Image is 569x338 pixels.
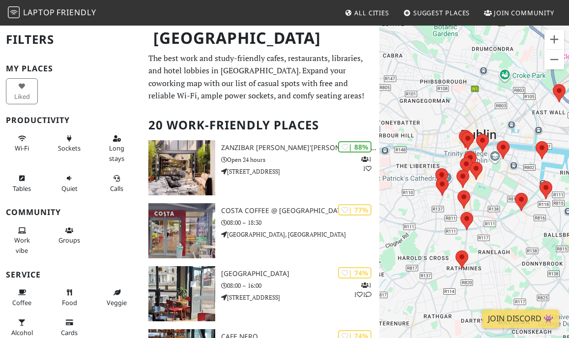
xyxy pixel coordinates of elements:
p: 1 1 1 [354,280,371,299]
h3: Community [6,208,137,217]
button: Zoom in [544,30,564,49]
span: Veggie [107,298,127,307]
p: 08:00 – 18:30 [221,218,379,227]
span: People working [14,236,30,254]
a: Grove Road Cafe | 74% 111 [GEOGRAPHIC_DATA] 08:00 – 16:00 [STREET_ADDRESS] [142,266,380,321]
button: Sockets [54,130,85,156]
div: | 77% [338,204,371,215]
p: 1 1 [361,154,371,173]
h3: Service [6,270,137,279]
button: Calls [101,170,133,196]
img: Costa Coffee @ Park Pointe [148,203,216,258]
button: Groups [54,222,85,248]
span: Stable Wi-Fi [15,144,29,153]
button: Veggie [101,284,133,310]
span: Suggest Places [413,8,470,17]
a: Join Community [480,4,558,22]
span: Power sockets [58,144,81,153]
div: | 74% [338,267,371,278]
span: All Cities [354,8,389,17]
h2: 20 Work-Friendly Places [148,110,374,140]
button: Wi-Fi [6,130,38,156]
a: Join Discord 👾 [482,309,559,328]
button: Long stays [101,130,133,166]
img: LaptopFriendly [8,6,20,18]
h3: Zanzibar [PERSON_NAME]'[PERSON_NAME] Bridge [221,144,379,152]
span: Long stays [109,144,124,162]
span: Credit cards [61,328,78,337]
span: Alcohol [11,328,33,337]
h3: Productivity [6,116,137,125]
h2: Filters [6,25,137,55]
h3: Costa Coffee @ [GEOGRAPHIC_DATA] [221,207,379,215]
p: The best work and study-friendly cafes, restaurants, libraries, and hotel lobbies in [GEOGRAPHIC_... [148,52,374,102]
span: Group tables [58,236,80,245]
button: Work vibe [6,222,38,258]
p: [STREET_ADDRESS] [221,293,379,302]
div: | 88% [338,141,371,153]
a: Zanzibar Locke, Ha'penny Bridge | 88% 11 Zanzibar [PERSON_NAME]'[PERSON_NAME] Bridge Open 24 hour... [142,140,380,195]
a: Suggest Places [399,4,474,22]
h3: [GEOGRAPHIC_DATA] [221,270,379,278]
h1: [GEOGRAPHIC_DATA] [145,25,378,52]
span: Food [62,298,77,307]
span: Quiet [61,184,78,193]
p: [STREET_ADDRESS] [221,167,379,176]
a: LaptopFriendly LaptopFriendly [8,4,96,22]
button: Food [54,284,85,310]
button: Quiet [54,170,85,196]
span: Laptop [23,7,55,18]
button: Tables [6,170,38,196]
button: Zoom out [544,50,564,69]
span: Friendly [57,7,96,18]
a: Costa Coffee @ Park Pointe | 77% Costa Coffee @ [GEOGRAPHIC_DATA] 08:00 – 18:30 [GEOGRAPHIC_DATA]... [142,203,380,258]
p: Open 24 hours [221,155,379,164]
a: All Cities [341,4,393,22]
span: Video/audio calls [110,184,123,193]
img: Grove Road Cafe [148,266,216,321]
h3: My Places [6,64,137,73]
button: Coffee [6,284,38,310]
span: Work-friendly tables [13,184,31,193]
span: Join Community [494,8,554,17]
p: 08:00 – 16:00 [221,281,379,290]
img: Zanzibar Locke, Ha'penny Bridge [148,140,216,195]
span: Coffee [12,298,31,307]
p: [GEOGRAPHIC_DATA], [GEOGRAPHIC_DATA] [221,230,379,239]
